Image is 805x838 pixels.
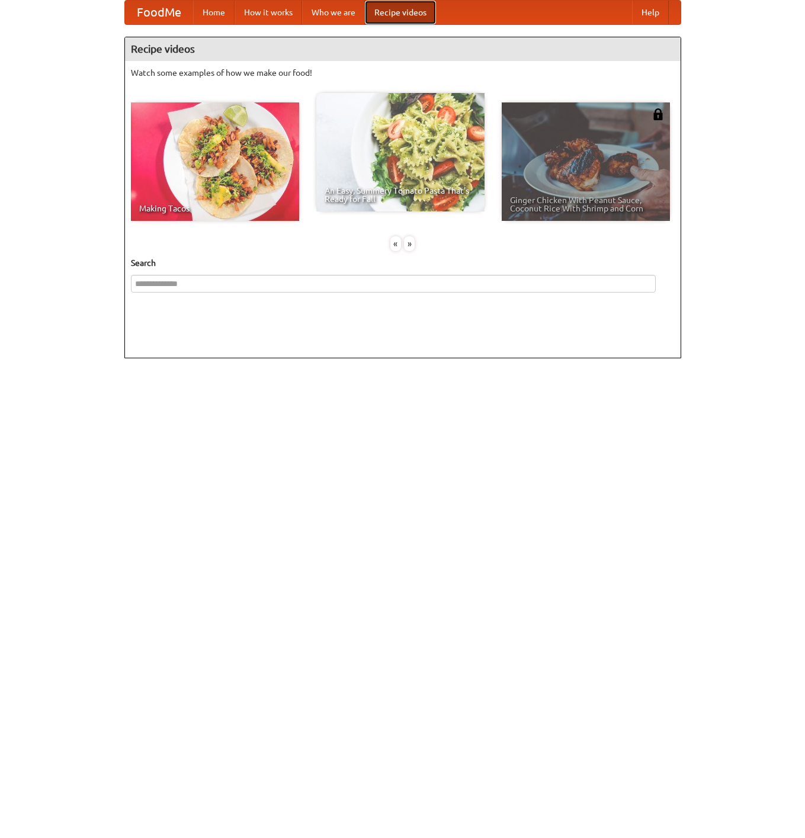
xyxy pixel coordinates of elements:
img: 483408.png [652,108,664,120]
a: An Easy, Summery Tomato Pasta That's Ready for Fall [316,93,485,211]
a: Help [632,1,669,24]
a: Who we are [302,1,365,24]
a: Home [193,1,235,24]
a: Recipe videos [365,1,436,24]
a: How it works [235,1,302,24]
h5: Search [131,257,675,269]
span: An Easy, Summery Tomato Pasta That's Ready for Fall [325,187,476,203]
span: Making Tacos [139,204,291,213]
p: Watch some examples of how we make our food! [131,67,675,79]
a: Making Tacos [131,102,299,221]
div: « [390,236,401,251]
h4: Recipe videos [125,37,681,61]
div: » [404,236,415,251]
a: FoodMe [125,1,193,24]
